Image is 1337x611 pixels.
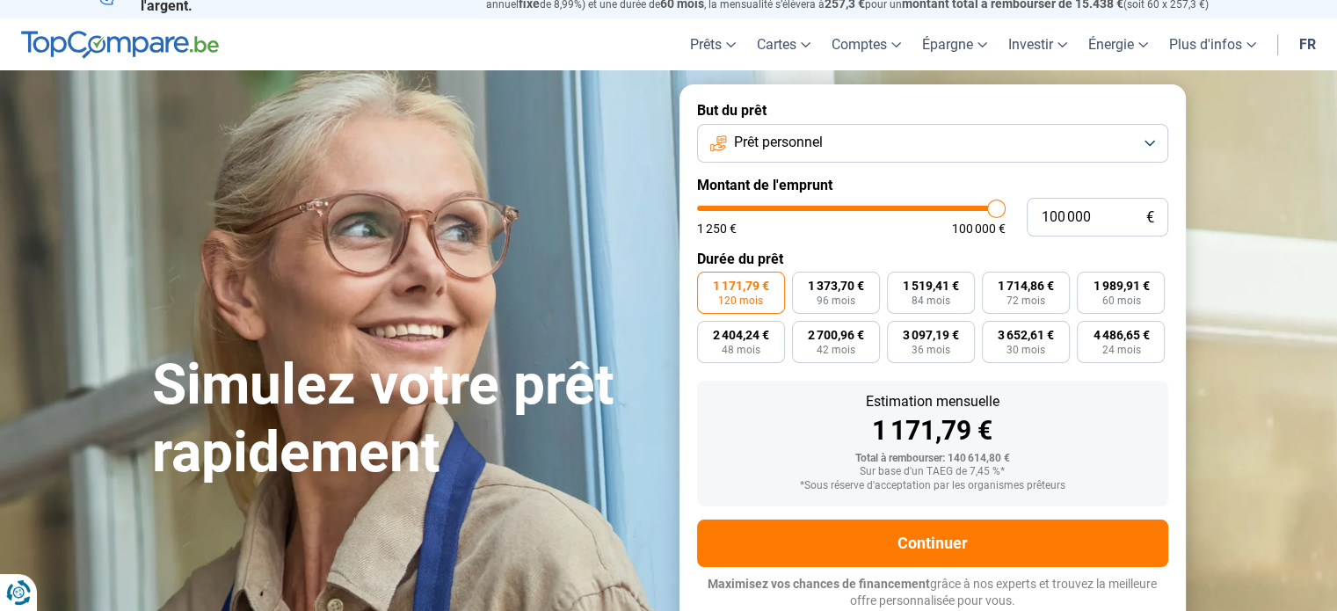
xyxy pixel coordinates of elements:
[903,329,959,341] span: 3 097,19 €
[952,222,1006,235] span: 100 000 €
[817,295,855,306] span: 96 mois
[697,102,1168,119] label: But du prêt
[711,418,1154,444] div: 1 171,79 €
[998,280,1054,292] span: 1 714,86 €
[679,18,746,70] a: Prêts
[152,352,658,487] h1: Simulez votre prêt rapidement
[1078,18,1159,70] a: Énergie
[998,329,1054,341] span: 3 652,61 €
[711,480,1154,492] div: *Sous réserve d'acceptation par les organismes prêteurs
[711,466,1154,478] div: Sur base d'un TAEG de 7,45 %*
[817,345,855,355] span: 42 mois
[1093,329,1149,341] span: 4 486,65 €
[713,329,769,341] span: 2 404,24 €
[697,124,1168,163] button: Prêt personnel
[697,576,1168,610] p: grâce à nos experts et trouvez la meilleure offre personnalisée pour vous.
[697,520,1168,567] button: Continuer
[697,177,1168,193] label: Montant de l'emprunt
[734,133,823,152] span: Prêt personnel
[912,345,950,355] span: 36 mois
[1101,295,1140,306] span: 60 mois
[711,453,1154,465] div: Total à rembourser: 140 614,80 €
[808,329,864,341] span: 2 700,96 €
[718,295,763,306] span: 120 mois
[1006,345,1045,355] span: 30 mois
[1101,345,1140,355] span: 24 mois
[722,345,760,355] span: 48 mois
[746,18,821,70] a: Cartes
[697,222,737,235] span: 1 250 €
[1159,18,1267,70] a: Plus d'infos
[912,295,950,306] span: 84 mois
[713,280,769,292] span: 1 171,79 €
[1289,18,1326,70] a: fr
[912,18,998,70] a: Épargne
[1006,295,1045,306] span: 72 mois
[903,280,959,292] span: 1 519,41 €
[821,18,912,70] a: Comptes
[21,31,219,59] img: TopCompare
[1146,210,1154,225] span: €
[708,577,930,591] span: Maximisez vos chances de financement
[998,18,1078,70] a: Investir
[697,251,1168,267] label: Durée du prêt
[1093,280,1149,292] span: 1 989,91 €
[711,395,1154,409] div: Estimation mensuelle
[808,280,864,292] span: 1 373,70 €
